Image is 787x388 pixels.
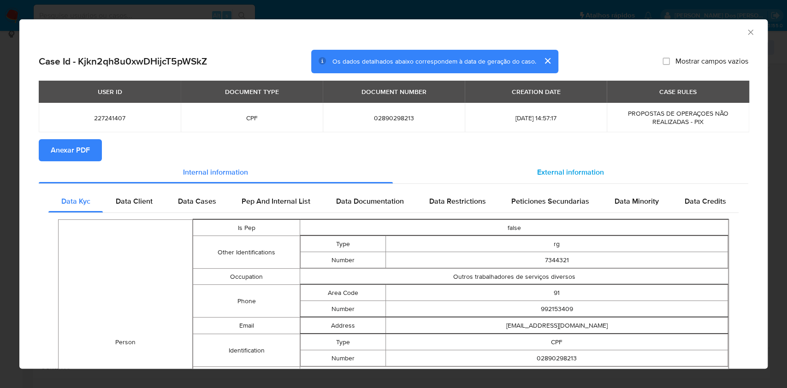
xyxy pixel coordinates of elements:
div: CREATION DATE [506,84,566,100]
td: Occupation [193,269,300,285]
td: Type [301,334,386,350]
td: Phone [193,285,300,317]
span: Data Minority [615,196,659,206]
td: false [300,220,728,236]
td: Other Identifications [193,236,300,269]
span: Anexar PDF [51,140,90,160]
td: BR [300,367,728,383]
td: 7344321 [386,252,728,268]
span: Internal information [183,167,248,177]
span: Data Documentation [336,196,403,206]
span: CPF [192,114,312,122]
td: Type [301,236,386,252]
td: Number [301,252,386,268]
td: Outros trabalhadores de serviços diversos [300,269,728,285]
h2: Case Id - Kjkn2qh8u0xwDHijcT5pWSkZ [39,55,207,67]
div: Detailed info [39,161,748,183]
button: cerrar [536,50,558,72]
div: DOCUMENT TYPE [219,84,284,100]
td: rg [386,236,728,252]
span: Data Kyc [61,196,90,206]
div: Detailed internal info [48,190,739,212]
span: External information [537,167,604,177]
div: CASE RULES [654,84,702,100]
span: [DATE] 14:57:17 [476,114,596,122]
td: CPF [386,334,728,350]
td: Address [301,317,386,334]
span: Data Restrictions [429,196,486,206]
span: 227241407 [50,114,170,122]
input: Mostrar campos vazios [663,58,670,65]
td: Email [193,317,300,334]
td: Nationality [193,367,300,383]
span: Data Cases [178,196,216,206]
td: Area Code [301,285,386,301]
button: Fechar a janela [746,28,754,36]
td: Is Pep [193,220,300,236]
td: 02890298213 [386,350,728,366]
td: Number [301,301,386,317]
td: [EMAIL_ADDRESS][DOMAIN_NAME] [386,317,728,334]
span: Pep And Internal List [242,196,310,206]
td: 992153409 [386,301,728,317]
button: Anexar PDF [39,139,102,161]
div: USER ID [92,84,128,100]
span: Os dados detalhados abaixo correspondem à data de geração do caso. [332,57,536,66]
span: PROPOSTAS DE OPERAÇOES NÃO REALIZADAS - PIX [627,109,728,126]
td: Number [301,350,386,366]
td: Identification [193,334,300,367]
span: Peticiones Secundarias [511,196,589,206]
span: Data Client [116,196,153,206]
span: Data Credits [684,196,726,206]
td: 91 [386,285,728,301]
span: 02890298213 [334,114,454,122]
span: Mostrar campos vazios [675,57,748,66]
div: DOCUMENT NUMBER [356,84,432,100]
div: closure-recommendation-modal [19,19,768,369]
